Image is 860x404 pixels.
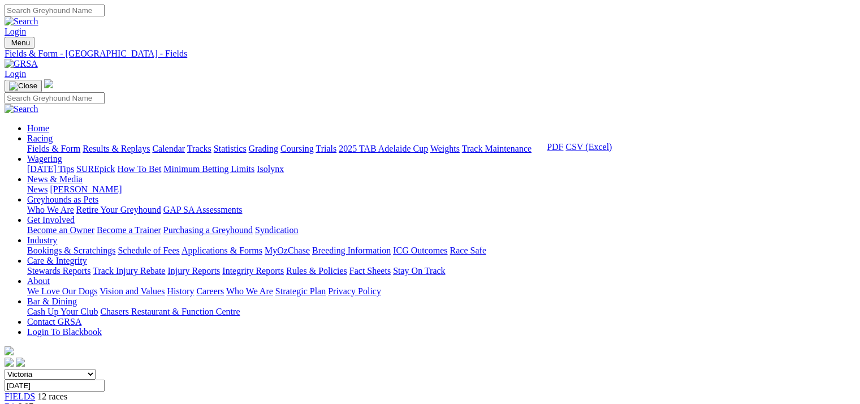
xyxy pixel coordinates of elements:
[27,286,97,296] a: We Love Our Dogs
[5,59,38,69] img: GRSA
[339,144,428,153] a: 2025 TAB Adelaide Cup
[547,142,612,152] div: Download
[27,195,98,204] a: Greyhounds as Pets
[187,144,211,153] a: Tracks
[5,346,14,355] img: logo-grsa-white.png
[275,286,326,296] a: Strategic Plan
[5,37,34,49] button: Toggle navigation
[27,164,74,174] a: [DATE] Tips
[44,79,53,88] img: logo-grsa-white.png
[167,266,220,276] a: Injury Reports
[27,266,855,276] div: Care & Integrity
[152,144,185,153] a: Calendar
[222,266,284,276] a: Integrity Reports
[565,142,612,152] a: CSV (Excel)
[5,104,38,114] img: Search
[93,266,165,276] a: Track Injury Rebate
[27,286,855,296] div: About
[430,144,460,153] a: Weights
[97,225,161,235] a: Become a Trainer
[118,246,179,255] a: Schedule of Fees
[27,266,90,276] a: Stewards Reports
[27,276,50,286] a: About
[27,134,53,143] a: Racing
[16,358,25,367] img: twitter.svg
[5,27,26,36] a: Login
[547,142,563,152] a: PDF
[27,307,98,316] a: Cash Up Your Club
[27,225,94,235] a: Become an Owner
[249,144,278,153] a: Grading
[349,266,391,276] a: Fact Sheets
[27,317,81,326] a: Contact GRSA
[83,144,150,153] a: Results & Replays
[27,144,80,153] a: Fields & Form
[393,266,445,276] a: Stay On Track
[27,184,855,195] div: News & Media
[328,286,381,296] a: Privacy Policy
[214,144,247,153] a: Statistics
[76,205,161,214] a: Retire Your Greyhound
[393,246,447,255] a: ICG Outcomes
[226,286,273,296] a: Who We Are
[27,215,75,225] a: Get Involved
[5,49,855,59] a: Fields & Form - [GEOGRAPHIC_DATA] - Fields
[255,225,298,235] a: Syndication
[27,246,115,255] a: Bookings & Scratchings
[5,92,105,104] input: Search
[181,246,262,255] a: Applications & Forms
[27,205,855,215] div: Greyhounds as Pets
[50,184,122,194] a: [PERSON_NAME]
[257,164,284,174] a: Isolynx
[27,174,83,184] a: News & Media
[37,392,67,401] span: 12 races
[27,184,47,194] a: News
[27,256,87,265] a: Care & Integrity
[27,235,57,245] a: Industry
[27,327,102,337] a: Login To Blackbook
[5,392,35,401] a: FIELDS
[5,80,42,92] button: Toggle navigation
[163,225,253,235] a: Purchasing a Greyhound
[27,123,49,133] a: Home
[316,144,336,153] a: Trials
[5,380,105,392] input: Select date
[27,225,855,235] div: Get Involved
[163,164,254,174] a: Minimum Betting Limits
[265,246,310,255] a: MyOzChase
[27,307,855,317] div: Bar & Dining
[27,164,855,174] div: Wagering
[100,307,240,316] a: Chasers Restaurant & Function Centre
[27,246,855,256] div: Industry
[27,296,77,306] a: Bar & Dining
[27,154,62,164] a: Wagering
[462,144,531,153] a: Track Maintenance
[76,164,115,174] a: SUREpick
[9,81,37,91] img: Close
[5,358,14,367] img: facebook.svg
[312,246,391,255] a: Breeding Information
[5,69,26,79] a: Login
[100,286,165,296] a: Vision and Values
[450,246,486,255] a: Race Safe
[27,205,74,214] a: Who We Are
[163,205,243,214] a: GAP SA Assessments
[5,16,38,27] img: Search
[11,38,30,47] span: Menu
[280,144,314,153] a: Coursing
[5,5,105,16] input: Search
[27,144,855,154] div: Racing
[118,164,162,174] a: How To Bet
[196,286,224,296] a: Careers
[167,286,194,296] a: History
[286,266,347,276] a: Rules & Policies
